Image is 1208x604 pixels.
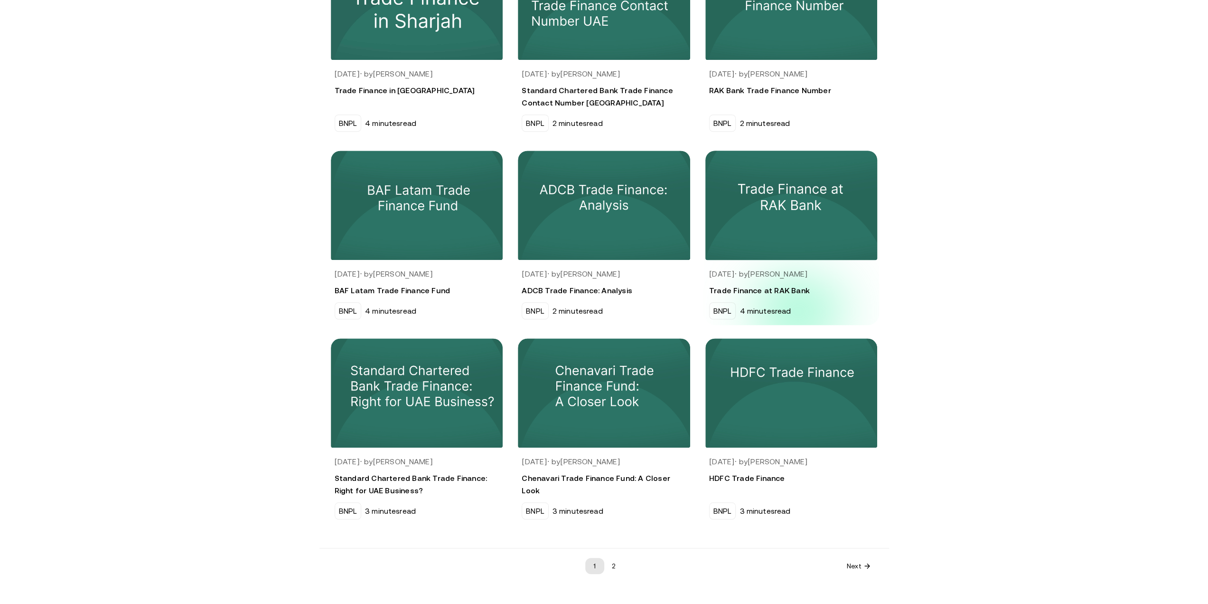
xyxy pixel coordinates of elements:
p: BNPL [526,307,544,315]
a: Compare ADCB Trade Finance services with modern innovative platforms.[DATE]· by[PERSON_NAME]ADCB ... [516,149,692,325]
h5: [DATE] · by [PERSON_NAME] [522,269,686,278]
a: Explore the BAF Latam Trade Finance Fund, its role in Latin American trade, and its approach in s... [329,149,505,325]
img: arrow [863,562,871,570]
h5: [DATE] · by [PERSON_NAME] [522,69,686,78]
h6: 4 minutes read [740,307,791,315]
h6: 3 minutes read [365,507,416,515]
img: Learn about Standard Chartered Bank's trade finance and compare its trade finance with modern sol... [331,338,503,448]
h6: 3 minutes read [740,507,790,515]
h5: [DATE] · by [PERSON_NAME] [709,457,874,466]
a: Learn about Standard Chartered Bank's trade finance and compare its trade finance with modern sol... [329,336,505,525]
h3: Standard Chartered Bank Trade Finance Contact Number [GEOGRAPHIC_DATA] [522,84,686,109]
img: Explore the BAF Latam Trade Finance Fund, its role in Latin American trade, and its approach in s... [331,151,503,260]
img: Learn about HDFC trade finance offerings and how it is changing the b2b landscape for UAE busines... [705,338,878,448]
h3: Standard Chartered Bank Trade Finance: Right for UAE Business? [335,472,499,497]
h5: [DATE] · by [PERSON_NAME] [335,269,499,278]
img: Explore the Chenavari Trade Finance Fund and discover how it compares to modern B2B payment solut... [518,338,690,448]
h3: Trade Finance at RAK Bank [709,284,874,297]
h5: [DATE] · by [PERSON_NAME] [522,457,686,466]
h5: [DATE] · by [PERSON_NAME] [335,457,499,466]
p: BNPL [713,119,732,127]
a: Next page [839,558,879,574]
h3: HDFC Trade Finance [709,472,874,484]
div: Next [847,562,871,570]
h5: [DATE] · by [PERSON_NAME] [709,69,874,78]
h6: 2 minutes read [552,119,603,127]
p: BNPL [339,119,357,127]
p: BNPL [526,507,544,515]
p: BNPL [526,119,544,127]
h3: BAF Latam Trade Finance Fund [335,284,499,297]
p: BNPL [713,307,732,315]
img: Explore Trade Finance at RAK Bank and learn how the landscape is evolving with innovative solutio... [701,148,882,263]
img: Compare ADCB Trade Finance services with modern innovative platforms. [518,151,690,260]
h3: Trade Finance in [GEOGRAPHIC_DATA] [335,84,499,96]
h6: 2 minutes read [740,119,790,127]
a: Explore Trade Finance at RAK Bank and learn how the landscape is evolving with innovative solutio... [703,149,880,325]
a: Page 2 [604,558,623,574]
a: Explore the Chenavari Trade Finance Fund and discover how it compares to modern B2B payment solut... [516,336,692,525]
h6: 4 minutes read [365,119,416,127]
h3: ADCB Trade Finance: Analysis [522,284,686,297]
ul: Pagination [329,558,880,574]
h5: [DATE] · by [PERSON_NAME] [709,269,874,278]
h5: [DATE] · by [PERSON_NAME] [335,69,499,78]
a: Page 1 is your current page [585,558,604,574]
h6: 3 minutes read [552,507,603,515]
a: Learn about HDFC trade finance offerings and how it is changing the b2b landscape for UAE busines... [703,336,880,525]
a: Previous page [330,558,345,574]
p: BNPL [339,307,357,315]
p: BNPL [713,507,732,515]
p: BNPL [339,507,357,515]
h3: RAK Bank Trade Finance Number [709,84,874,96]
h3: Chenavari Trade Finance Fund: A Closer Look [522,472,686,497]
h6: 2 minutes read [552,307,603,315]
h6: 4 minutes read [365,307,416,315]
